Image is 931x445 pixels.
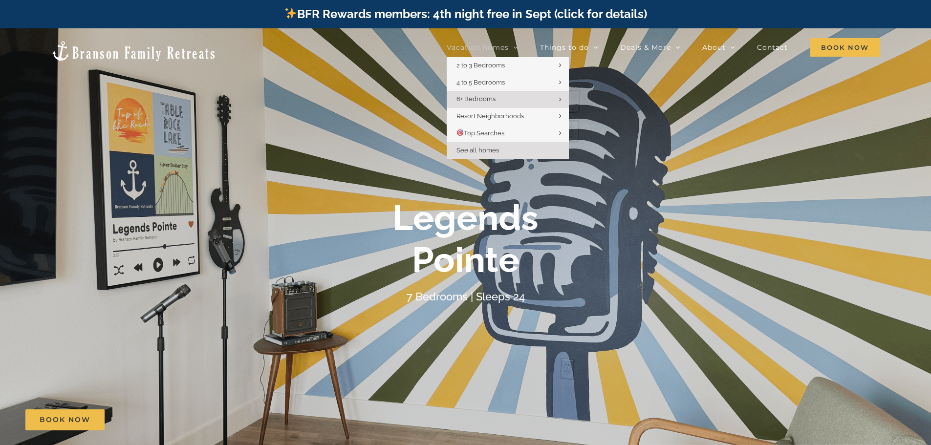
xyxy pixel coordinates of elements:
span: Vacation homes [447,44,509,51]
a: 6+ Bedrooms [447,91,569,108]
a: 4 to 5 Bedrooms [447,74,569,91]
img: Branson Family Retreats Logo [51,40,217,62]
a: Contact [757,38,788,57]
span: 6+ Bedrooms [456,95,496,103]
span: About [702,44,726,51]
img: 🎯 [457,129,463,136]
a: Things to do [540,38,598,57]
a: Resort Neighborhoods [447,108,569,125]
a: Vacation homes [447,38,518,57]
a: 2 to 3 Bedrooms [447,57,569,74]
a: See all homes [447,142,569,159]
a: About [702,38,735,57]
span: 4 to 5 Bedrooms [456,79,505,86]
span: 2 to 3 Bedrooms [456,62,505,69]
img: ✨ [285,7,297,19]
span: Book Now [810,38,880,57]
a: Deals & More [620,38,680,57]
span: See all homes [456,147,499,154]
span: Contact [757,44,788,51]
a: 🎯Top Searches [447,125,569,142]
b: Legends Pointe [392,197,539,280]
a: Book Now [25,409,105,430]
span: Book Now [40,416,90,424]
h4: 7 Bedrooms | Sleeps 24 [407,290,525,303]
a: BFR Rewards members: 4th night free in Sept (click for details) [284,7,647,21]
span: Resort Neighborhoods [456,112,524,120]
span: Things to do [540,44,589,51]
span: Top Searches [456,129,504,137]
span: Deals & More [620,44,671,51]
nav: Main Menu [447,38,880,57]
